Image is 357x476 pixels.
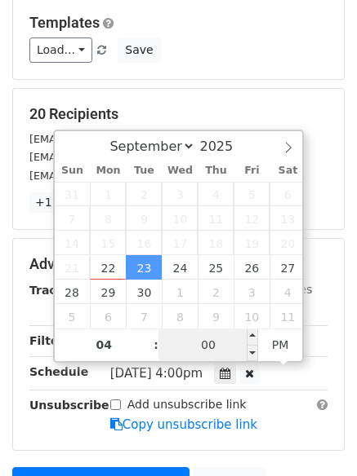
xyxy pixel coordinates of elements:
[90,165,126,176] span: Mon
[29,399,109,412] strong: Unsubscribe
[154,328,158,361] span: :
[162,255,198,280] span: September 24, 2025
[275,398,357,476] iframe: Chat Widget
[270,304,306,328] span: October 11, 2025
[29,37,92,63] a: Load...
[158,328,258,361] input: Minute
[198,280,234,304] span: October 2, 2025
[234,280,270,304] span: October 3, 2025
[126,255,162,280] span: September 23, 2025
[234,255,270,280] span: September 26, 2025
[55,328,154,361] input: Hour
[270,255,306,280] span: September 27, 2025
[126,206,162,231] span: September 9, 2025
[118,37,160,63] button: Save
[162,206,198,231] span: September 10, 2025
[90,206,126,231] span: September 8, 2025
[234,182,270,206] span: September 5, 2025
[29,151,212,163] small: [EMAIL_ADDRESS][DOMAIN_NAME]
[29,365,88,378] strong: Schedule
[55,255,91,280] span: September 21, 2025
[198,304,234,328] span: October 9, 2025
[90,255,126,280] span: September 22, 2025
[162,280,198,304] span: October 1, 2025
[198,165,234,176] span: Thu
[29,255,328,273] h5: Advanced
[162,165,198,176] span: Wed
[162,231,198,255] span: September 17, 2025
[126,182,162,206] span: September 2, 2025
[29,170,212,182] small: [EMAIL_ADDRESS][DOMAIN_NAME]
[29,105,328,123] h5: 20 Recipients
[270,280,306,304] span: October 4, 2025
[127,396,247,413] label: Add unsubscribe link
[55,304,91,328] span: October 5, 2025
[258,328,303,361] span: Click to toggle
[29,334,71,347] strong: Filters
[126,231,162,255] span: September 16, 2025
[270,231,306,255] span: September 20, 2025
[234,165,270,176] span: Fri
[29,192,98,213] a: +17 more
[126,304,162,328] span: October 7, 2025
[270,206,306,231] span: September 13, 2025
[162,182,198,206] span: September 3, 2025
[162,304,198,328] span: October 8, 2025
[29,14,100,31] a: Templates
[29,284,84,297] strong: Tracking
[234,206,270,231] span: September 12, 2025
[55,280,91,304] span: September 28, 2025
[90,304,126,328] span: October 6, 2025
[234,231,270,255] span: September 19, 2025
[55,165,91,176] span: Sun
[110,417,257,432] a: Copy unsubscribe link
[90,182,126,206] span: September 1, 2025
[55,231,91,255] span: September 14, 2025
[126,165,162,176] span: Tue
[55,206,91,231] span: September 7, 2025
[198,231,234,255] span: September 18, 2025
[195,139,254,154] input: Year
[90,231,126,255] span: September 15, 2025
[198,255,234,280] span: September 25, 2025
[55,182,91,206] span: August 31, 2025
[270,165,306,176] span: Sat
[29,133,212,145] small: [EMAIL_ADDRESS][DOMAIN_NAME]
[198,206,234,231] span: September 11, 2025
[270,182,306,206] span: September 6, 2025
[126,280,162,304] span: September 30, 2025
[198,182,234,206] span: September 4, 2025
[90,280,126,304] span: September 29, 2025
[234,304,270,328] span: October 10, 2025
[110,366,203,381] span: [DATE] 4:00pm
